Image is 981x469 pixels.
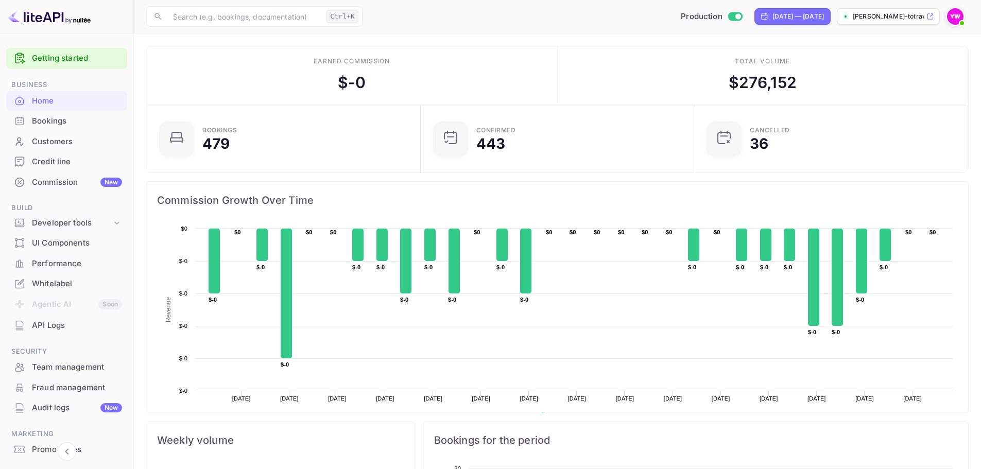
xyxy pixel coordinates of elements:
text: $0 [666,229,673,235]
text: [DATE] [760,395,778,402]
div: Credit line [32,156,122,168]
a: Whitelabel [6,274,127,293]
text: $-0 [496,264,505,270]
div: Promo codes [32,444,122,456]
text: $-0 [209,297,217,303]
div: Bookings [202,127,237,133]
div: 36 [750,136,768,151]
text: $0 [306,229,313,235]
a: Customers [6,132,127,151]
text: $-0 [736,264,744,270]
div: Total volume [735,57,790,66]
div: Developer tools [6,214,127,232]
text: $-0 [808,329,816,335]
text: $0 [642,229,648,235]
div: Bookings [6,111,127,131]
text: $0 [330,229,337,235]
div: $ -0 [338,71,366,94]
div: 479 [202,136,230,151]
div: Customers [6,132,127,152]
div: Confirmed [476,127,516,133]
div: UI Components [32,237,122,249]
text: $-0 [256,264,265,270]
text: [DATE] [280,395,299,402]
text: $0 [234,229,241,235]
p: [PERSON_NAME]-totravel... [853,12,924,21]
text: $-0 [448,297,456,303]
div: Home [6,91,127,111]
a: Fraud management [6,378,127,397]
a: Getting started [32,53,122,64]
text: $0 [181,225,187,232]
div: API Logs [6,316,127,336]
text: $-0 [424,264,433,270]
text: [DATE] [472,395,490,402]
div: Customers [32,136,122,148]
text: $-0 [352,264,360,270]
div: 443 [476,136,505,151]
text: Revenue [165,297,172,322]
text: Revenue [549,412,576,419]
a: CommissionNew [6,172,127,192]
text: $-0 [281,361,289,368]
span: Commission Growth Over Time [157,192,958,209]
span: Weekly volume [157,432,404,448]
text: [DATE] [616,395,634,402]
text: [DATE] [520,395,538,402]
text: $-0 [856,297,864,303]
text: [DATE] [232,395,251,402]
div: Ctrl+K [326,10,358,23]
img: Yahav Winkler [947,8,963,25]
span: Build [6,202,127,214]
div: Commission [32,177,122,188]
text: $-0 [688,264,696,270]
div: Team management [6,357,127,377]
div: CommissionNew [6,172,127,193]
div: Team management [32,361,122,373]
div: Switch to Sandbox mode [677,11,746,23]
a: Performance [6,254,127,273]
div: Fraud management [6,378,127,398]
text: [DATE] [424,395,442,402]
span: Bookings for the period [434,432,958,448]
span: Marketing [6,428,127,440]
div: CANCELLED [750,127,790,133]
div: Whitelabel [6,274,127,294]
span: Business [6,79,127,91]
a: Home [6,91,127,110]
text: [DATE] [807,395,826,402]
div: Whitelabel [32,278,122,290]
text: $-0 [179,355,187,361]
text: $-0 [400,297,408,303]
a: Audit logsNew [6,398,127,417]
text: $0 [618,229,625,235]
a: Promo codes [6,440,127,459]
text: $0 [930,229,936,235]
div: API Logs [32,320,122,332]
text: [DATE] [664,395,682,402]
div: Home [32,95,122,107]
text: $-0 [760,264,768,270]
text: $0 [474,229,480,235]
img: LiteAPI logo [8,8,91,25]
text: [DATE] [376,395,394,402]
text: $0 [905,229,912,235]
text: $-0 [179,388,187,394]
div: Bookings [32,115,122,127]
div: Developer tools [32,217,112,229]
a: Bookings [6,111,127,130]
div: Fraud management [32,382,122,394]
div: Performance [6,254,127,274]
a: API Logs [6,316,127,335]
input: Search (e.g. bookings, documentation) [167,6,322,27]
text: $0 [546,229,553,235]
text: $-0 [179,258,187,264]
text: [DATE] [903,395,922,402]
div: $ 276,152 [729,71,797,94]
text: [DATE] [568,395,587,402]
div: UI Components [6,233,127,253]
div: Audit logsNew [6,398,127,418]
div: Performance [32,258,122,270]
span: Production [681,11,722,23]
text: $-0 [832,329,840,335]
